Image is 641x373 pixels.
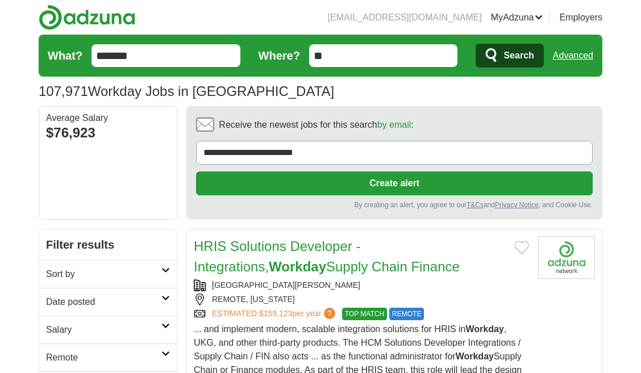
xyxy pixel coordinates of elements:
[342,308,387,320] span: TOP MATCH
[495,201,539,209] a: Privacy Notice
[389,308,424,320] span: REMOTE
[46,123,170,143] div: $76,923
[48,47,82,64] label: What?
[476,44,543,68] button: Search
[269,259,326,274] strong: Workday
[456,351,494,361] strong: Workday
[377,120,411,129] a: by email
[212,308,338,320] a: ESTIMATED:$159,123per year?
[538,236,595,279] img: Company logo
[514,241,529,254] button: Add to favorite jobs
[465,324,503,334] strong: Workday
[503,44,534,67] span: Search
[46,267,161,281] h2: Sort by
[259,47,300,64] label: Where?
[46,295,161,309] h2: Date posted
[194,279,529,291] div: [GEOGRAPHIC_DATA][PERSON_NAME]
[39,260,177,288] a: Sort by
[196,200,593,210] div: By creating an alert, you agree to our and , and Cookie Use.
[39,81,88,102] span: 107,971
[39,343,177,371] a: Remote
[328,11,482,24] li: [EMAIL_ADDRESS][DOMAIN_NAME]
[39,229,177,260] h2: Filter results
[553,44,593,67] a: Advanced
[39,288,177,316] a: Date posted
[194,238,460,274] a: HRIS Solutions Developer - Integrations,WorkdaySupply Chain Finance
[46,323,161,337] h2: Salary
[196,171,593,195] button: Create alert
[46,351,161,364] h2: Remote
[559,11,602,24] a: Employers
[39,83,334,99] h1: Workday Jobs in [GEOGRAPHIC_DATA]
[39,5,135,30] img: Adzuna logo
[39,316,177,343] a: Salary
[324,308,335,319] span: ?
[194,294,529,305] div: REMOTE, [US_STATE]
[467,201,484,209] a: T&Cs
[219,118,413,132] span: Receive the newest jobs for this search :
[259,309,292,318] span: $159,123
[491,11,543,24] a: MyAdzuna
[46,114,170,123] div: Average Salary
